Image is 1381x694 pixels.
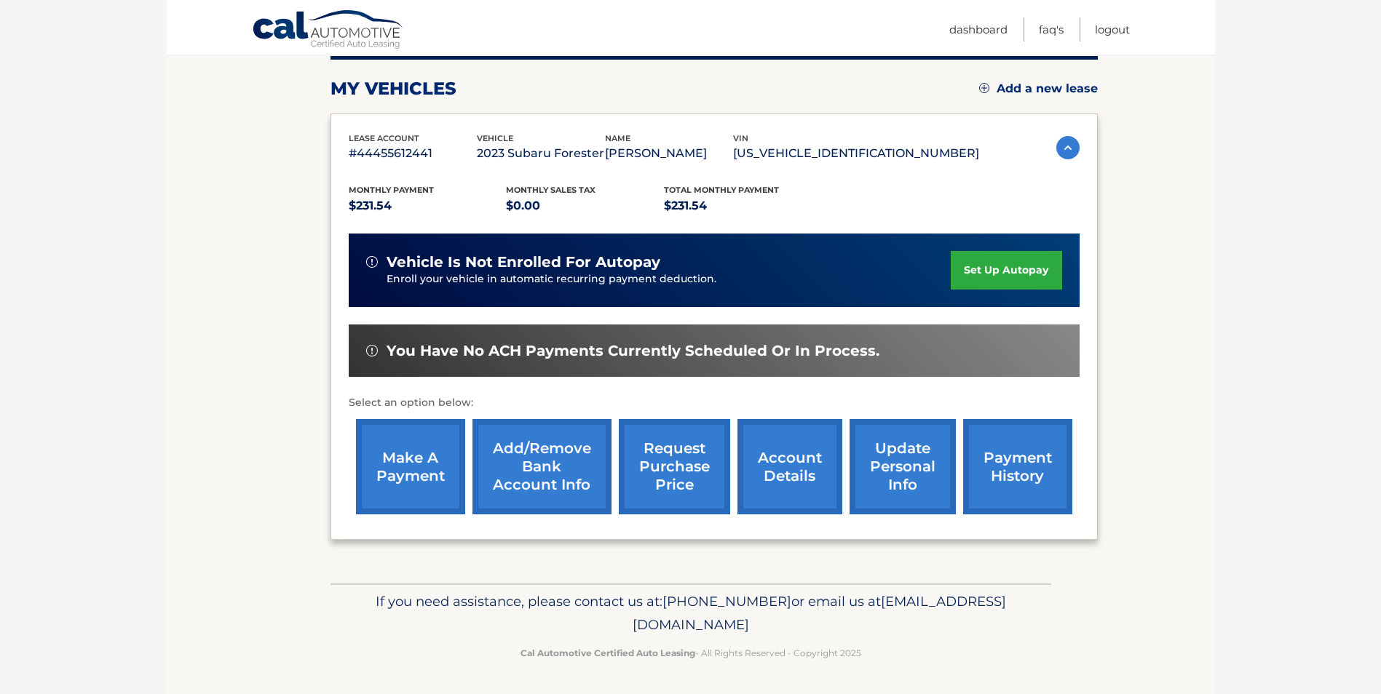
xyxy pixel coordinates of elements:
p: - All Rights Reserved - Copyright 2025 [340,645,1042,661]
p: [US_VEHICLE_IDENTIFICATION_NUMBER] [733,143,979,164]
p: $231.54 [664,196,822,216]
img: alert-white.svg [366,256,378,268]
a: Add a new lease [979,81,1098,96]
span: Monthly sales Tax [506,185,595,195]
a: set up autopay [951,251,1061,290]
a: payment history [963,419,1072,514]
a: account details [737,419,842,514]
span: vehicle is not enrolled for autopay [387,253,660,271]
h2: my vehicles [331,78,456,100]
a: Logout [1095,17,1130,41]
span: lease account [349,133,419,143]
a: request purchase price [619,419,730,514]
a: Cal Automotive [252,9,405,52]
a: FAQ's [1039,17,1064,41]
span: You have no ACH payments currently scheduled or in process. [387,342,879,360]
img: accordion-active.svg [1056,136,1080,159]
span: [PHONE_NUMBER] [662,593,791,610]
strong: Cal Automotive Certified Auto Leasing [521,647,695,658]
span: vin [733,133,748,143]
p: [PERSON_NAME] [605,143,733,164]
a: Add/Remove bank account info [472,419,612,514]
span: name [605,133,630,143]
p: $0.00 [506,196,664,216]
img: alert-white.svg [366,345,378,356]
p: Select an option below: [349,394,1080,412]
a: make a payment [356,419,465,514]
a: update personal info [850,419,956,514]
img: add.svg [979,83,989,93]
span: Monthly Payment [349,185,434,195]
p: #44455612441 [349,143,477,164]
p: Enroll your vehicle in automatic recurring payment deduction. [387,271,951,287]
p: $231.54 [349,196,507,216]
p: 2023 Subaru Forester [477,143,605,164]
span: Total Monthly Payment [664,185,779,195]
p: If you need assistance, please contact us at: or email us at [340,590,1042,637]
span: [EMAIL_ADDRESS][DOMAIN_NAME] [633,593,1006,633]
a: Dashboard [949,17,1008,41]
span: vehicle [477,133,513,143]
